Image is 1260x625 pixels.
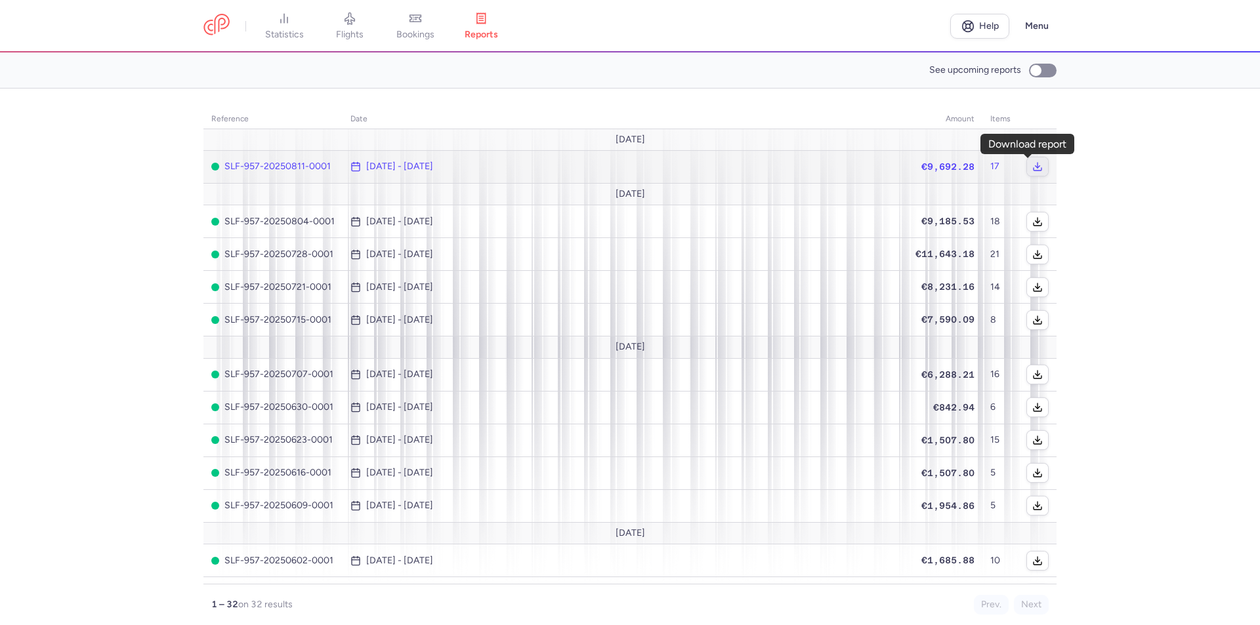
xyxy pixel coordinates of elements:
[317,12,383,41] a: flights
[366,216,433,227] time: [DATE] - [DATE]
[921,314,975,325] span: €7,590.09
[982,150,1018,183] td: 17
[616,528,645,538] span: [DATE]
[933,402,975,413] span: €842.94
[211,282,335,292] span: SLF-957-20250721-0001
[211,468,335,478] span: SLF-957-20250616-0001
[366,435,433,445] time: [DATE] - [DATE]
[982,358,1018,391] td: 16
[366,500,433,511] time: [DATE] - [DATE]
[921,500,975,511] span: €1,954.86
[211,555,335,566] span: SLF-957-20250602-0001
[974,595,1009,615] button: Prev.
[982,424,1018,456] td: 15
[265,29,304,41] span: statistics
[203,14,230,38] a: CitizenPlane red outlined logo
[366,402,433,413] time: [DATE] - [DATE]
[982,304,1018,336] td: 8
[366,315,433,325] time: [DATE] - [DATE]
[921,281,975,292] span: €8,231.16
[465,29,498,41] span: reports
[211,369,335,380] span: SLF-957-20250707-0001
[982,271,1018,304] td: 14
[448,12,514,41] a: reports
[211,249,335,260] span: SLF-957-20250728-0001
[203,110,343,129] th: reference
[366,249,433,260] time: [DATE] - [DATE]
[982,110,1018,129] th: items
[921,216,975,226] span: €9,185.53
[211,599,238,610] strong: 1 – 32
[921,468,975,478] span: €1,507.80
[982,456,1018,489] td: 5
[915,249,975,259] span: €11,643.18
[343,110,908,129] th: date
[616,134,645,145] span: [DATE]
[929,65,1021,75] span: See upcoming reports
[1017,14,1057,39] button: Menu
[1014,595,1049,615] button: Next
[366,468,433,478] time: [DATE] - [DATE]
[383,12,448,41] a: bookings
[988,138,1066,150] div: Download report
[366,369,433,380] time: [DATE] - [DATE]
[336,29,364,41] span: flights
[982,391,1018,424] td: 6
[921,435,975,445] span: €1,507.80
[366,282,433,292] time: [DATE] - [DATE]
[982,544,1018,577] td: 10
[211,315,335,325] span: SLF-957-20250715-0001
[982,489,1018,522] td: 5
[979,21,999,31] span: Help
[238,599,293,610] span: on 32 results
[921,161,975,172] span: €9,692.28
[921,555,975,565] span: €1,685.88
[616,342,645,352] span: [DATE]
[616,189,645,199] span: [DATE]
[396,29,434,41] span: bookings
[211,216,335,227] span: SLF-957-20250804-0001
[982,577,1018,610] td: 7
[366,555,433,566] time: [DATE] - [DATE]
[211,500,335,511] span: SLF-957-20250609-0001
[950,14,1009,39] a: Help
[982,205,1018,238] td: 18
[211,161,335,172] span: SLF-957-20250811-0001
[908,110,982,129] th: amount
[366,161,433,172] time: [DATE] - [DATE]
[982,238,1018,271] td: 21
[211,402,335,413] span: SLF-957-20250630-0001
[211,435,335,445] span: SLF-957-20250623-0001
[251,12,317,41] a: statistics
[921,369,975,380] span: €6,288.21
